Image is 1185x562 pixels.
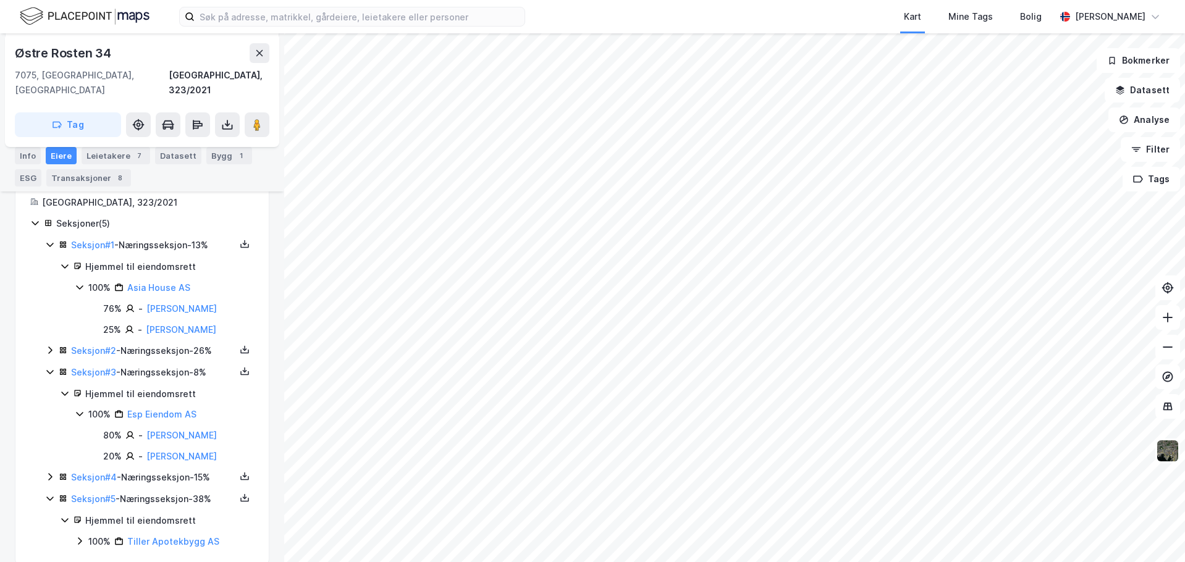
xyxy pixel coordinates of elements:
div: 8 [114,172,126,184]
button: Bokmerker [1097,48,1180,73]
div: 100% [88,534,111,549]
div: - [138,449,143,464]
div: ESG [15,169,41,187]
a: Tiller Apotekbygg AS [127,536,219,547]
a: [PERSON_NAME] [146,451,217,461]
div: Kart [904,9,921,24]
a: Seksjon#4 [71,472,117,482]
div: 100% [88,407,111,422]
input: Søk på adresse, matrikkel, gårdeiere, leietakere eller personer [195,7,525,26]
iframe: Chat Widget [1123,503,1185,562]
div: 100% [88,280,111,295]
div: [PERSON_NAME] [1075,9,1145,24]
div: 80% [103,428,122,443]
div: Hjemmel til eiendomsrett [85,513,254,528]
div: - Næringsseksjon - 15% [71,470,235,485]
div: 20% [103,449,122,464]
img: logo.f888ab2527a4732fd821a326f86c7f29.svg [20,6,150,27]
div: - Næringsseksjon - 13% [71,238,235,253]
div: 25% [103,322,121,337]
div: Eiere [46,147,77,164]
button: Tags [1123,167,1180,191]
div: Datasett [155,147,201,164]
a: Asia House AS [127,282,190,293]
div: Østre Rosten 34 [15,43,114,63]
button: Tag [15,112,121,137]
a: [PERSON_NAME] [146,324,216,335]
button: Filter [1121,137,1180,162]
a: [PERSON_NAME] [146,430,217,440]
div: - Næringsseksjon - 8% [71,365,235,380]
div: 7075, [GEOGRAPHIC_DATA], [GEOGRAPHIC_DATA] [15,68,169,98]
a: Seksjon#2 [71,345,116,356]
div: - Næringsseksjon - 26% [71,343,235,358]
button: Datasett [1105,78,1180,103]
div: Hjemmel til eiendomsrett [85,259,254,274]
div: Mine Tags [948,9,993,24]
div: Bolig [1020,9,1042,24]
div: Seksjoner ( 5 ) [56,216,254,231]
div: 76% [103,301,122,316]
button: Analyse [1108,107,1180,132]
div: Leietakere [82,147,150,164]
a: [PERSON_NAME] [146,303,217,314]
img: 9k= [1156,439,1179,463]
div: Bygg [206,147,252,164]
a: Esp Eiendom AS [127,409,196,419]
div: - [138,428,143,443]
div: Hjemmel til eiendomsrett [85,387,254,401]
div: Info [15,147,41,164]
div: 7 [133,149,145,162]
div: [GEOGRAPHIC_DATA], 323/2021 [169,68,269,98]
div: [GEOGRAPHIC_DATA], 323/2021 [42,195,254,210]
div: - [138,301,143,316]
div: - Næringsseksjon - 38% [71,492,235,506]
div: 1 [235,149,247,162]
a: Seksjon#5 [71,493,116,504]
a: Seksjon#1 [71,240,114,250]
div: - [138,322,142,337]
a: Seksjon#3 [71,367,116,377]
div: Transaksjoner [46,169,131,187]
